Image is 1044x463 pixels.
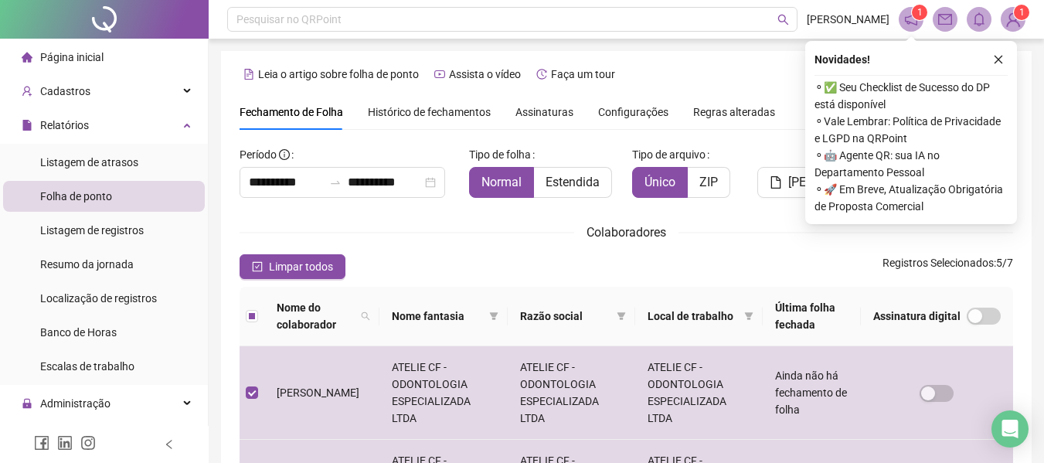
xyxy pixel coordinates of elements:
span: Ainda não há fechamento de folha [775,369,847,416]
span: Relatórios [40,119,89,131]
td: ATELIE CF - ODONTOLOGIA ESPECIALIZADA LTDA [379,346,507,440]
span: Histórico de fechamentos [368,106,491,118]
span: 1 [917,7,923,18]
span: Configurações [598,107,668,117]
span: swap-right [329,176,342,189]
span: Período [240,148,277,161]
span: [PERSON_NAME] [807,11,889,28]
span: Tipo de arquivo [632,146,706,163]
span: Nome do colaborador [277,299,355,333]
span: file [770,176,782,189]
span: filter [744,312,753,321]
span: Assista o vídeo [449,68,521,80]
span: to [329,176,342,189]
span: filter [486,305,502,328]
span: ⚬ ✅ Seu Checklist de Sucesso do DP está disponível [814,79,1008,113]
span: youtube [434,69,445,80]
span: left [164,439,175,450]
span: filter [617,312,626,321]
span: Folha de ponto [40,190,112,203]
span: history [536,69,547,80]
span: Leia o artigo sobre folha de ponto [258,68,419,80]
span: facebook [34,435,49,451]
span: search [358,296,373,336]
span: Registros Selecionados [882,257,994,269]
span: notification [904,12,918,26]
sup: Atualize o seu contato no menu Meus Dados [1014,5,1029,20]
span: Estendida [546,175,600,189]
span: Listagem de atrasos [40,156,138,169]
span: Nome fantasia [392,308,482,325]
span: Regras alteradas [693,107,775,117]
span: info-circle [279,149,290,160]
span: Escalas de trabalho [40,360,134,373]
td: ATELIE CF - ODONTOLOGIA ESPECIALIZADA LTDA [635,346,763,440]
span: Resumo da jornada [40,258,134,271]
span: search [777,14,789,26]
span: Localização de registros [40,292,157,305]
span: [PERSON_NAME] [277,386,359,399]
span: Banco de Horas [40,326,117,339]
span: Único [644,175,675,189]
span: 1 [1019,7,1025,18]
img: 89538 [1001,8,1025,31]
button: [PERSON_NAME] [757,167,893,198]
span: Normal [481,175,522,189]
th: Última folha fechada [763,287,861,346]
span: ⚬ 🚀 Em Breve, Atualização Obrigatória de Proposta Comercial [814,181,1008,215]
span: ⚬ 🤖 Agente QR: sua IA no Departamento Pessoal [814,147,1008,181]
span: linkedin [57,435,73,451]
span: filter [741,305,757,328]
span: home [22,52,32,63]
span: Faça um tour [551,68,615,80]
span: filter [489,312,498,321]
span: ZIP [699,175,718,189]
span: lock [22,398,32,409]
span: file [22,120,32,131]
span: close [993,54,1004,65]
div: Open Intercom Messenger [991,410,1029,448]
span: user-add [22,86,32,97]
button: Limpar todos [240,254,345,279]
span: search [361,312,370,321]
span: Cadastros [40,85,90,97]
span: Limpar todos [269,258,333,275]
span: Listagem de registros [40,224,144,237]
span: filter [614,305,629,328]
span: Local de trabalho [648,308,738,325]
span: check-square [252,261,263,272]
span: Fechamento de Folha [240,106,343,118]
span: [PERSON_NAME] [788,173,881,192]
span: Assinaturas [515,107,573,117]
span: ⚬ Vale Lembrar: Política de Privacidade e LGPD na QRPoint [814,113,1008,147]
span: Novidades ! [814,51,870,68]
span: Assinatura digital [873,308,961,325]
span: bell [972,12,986,26]
td: ATELIE CF - ODONTOLOGIA ESPECIALIZADA LTDA [508,346,635,440]
span: file-text [243,69,254,80]
sup: 1 [912,5,927,20]
span: : 5 / 7 [882,254,1013,279]
span: Colaboradores [587,225,666,240]
span: instagram [80,435,96,451]
span: mail [938,12,952,26]
span: Tipo de folha [469,146,531,163]
span: Razão social [520,308,610,325]
span: Administração [40,397,111,410]
span: Página inicial [40,51,104,63]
